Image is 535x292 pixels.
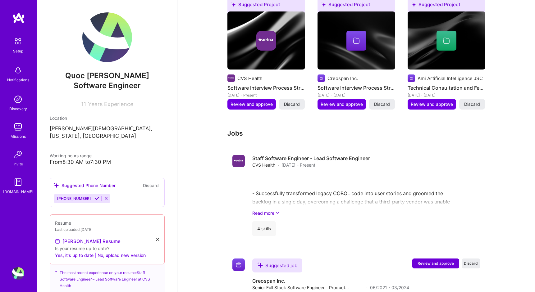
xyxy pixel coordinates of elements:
[98,252,146,259] button: No, upload new version
[411,2,416,7] i: icon SuggestedTeams
[141,182,161,189] button: Discard
[104,196,108,201] i: Reject
[227,129,485,137] h3: Jobs
[54,182,116,189] div: Suggested Phone Number
[318,84,395,92] h4: Software Interview Process Streamlining
[3,188,33,195] div: [DOMAIN_NAME]
[318,11,395,70] img: cover
[408,92,485,98] div: [DATE] - [DATE]
[281,162,315,168] span: [DATE] - Present
[95,196,99,201] i: Accept
[82,12,132,62] img: User Avatar
[12,148,24,161] img: Invite
[318,92,395,98] div: [DATE] - [DATE]
[12,12,25,24] img: logo
[366,284,368,291] span: ·
[464,261,478,266] span: Discard
[55,226,159,233] div: Last uploaded: [DATE]
[50,125,165,140] p: [PERSON_NAME][DEMOGRAPHIC_DATA], [US_STATE], [GEOGRAPHIC_DATA]
[252,221,276,236] div: 4 skills
[252,162,275,168] span: CVS Health
[237,75,263,82] div: CVS Health
[252,155,370,162] h4: Staff Software Engineer - Lead Software Engineer
[13,48,23,54] div: Setup
[284,101,300,107] span: Discard
[88,101,133,107] span: Years Experience
[95,252,96,258] span: |
[321,2,326,7] i: icon SuggestedTeams
[374,101,390,107] span: Discard
[50,71,165,80] span: Quoc [PERSON_NAME]
[55,252,94,259] button: Yes, it's up to date
[57,196,91,201] span: [PHONE_NUMBER]
[231,2,236,7] i: icon SuggestedTeams
[252,258,302,272] div: Suggested job
[13,161,23,167] div: Invite
[276,210,279,216] i: icon ArrowDownSecondaryDark
[12,121,24,133] img: teamwork
[327,75,358,82] div: Creospan Inc.
[81,101,86,107] span: 11
[12,93,24,106] img: discovery
[55,220,71,226] span: Resume
[370,284,409,291] span: 06/2021 - 03/2024
[55,238,121,245] a: [PERSON_NAME] Resume
[50,153,92,158] span: Working hours range
[55,269,57,274] i: icon SuggestedTeams
[464,101,480,107] span: Discard
[156,238,159,241] i: icon Close
[227,11,305,70] img: cover
[12,64,24,77] img: bell
[11,35,25,48] img: setup
[9,106,27,112] div: Discovery
[227,74,235,82] img: Company logo
[12,176,24,188] img: guide book
[256,31,276,51] img: Company logo
[252,210,480,216] a: Read more
[55,245,159,252] div: Is your resume up to date?
[74,81,141,90] span: Software Engineer
[408,74,415,82] img: Company logo
[418,261,454,266] span: Review and approve
[232,155,245,167] img: Company logo
[252,284,364,291] span: Senior Full Stack Software Engineer - Product Engineer at CVS Health
[227,84,305,92] h4: Software Interview Process Streamlining
[11,133,26,140] div: Missions
[408,11,485,70] img: cover
[321,101,363,107] span: Review and approve
[318,74,325,82] img: Company logo
[232,258,245,271] img: Company logo
[227,92,305,98] div: [DATE] - Present
[252,277,409,284] h4: Creospan Inc.
[418,75,483,82] div: Ami Artificial Intelligence JSC
[55,239,60,244] img: Resume
[408,84,485,92] h4: Technical Consultation and Feedback
[411,101,453,107] span: Review and approve
[54,183,59,188] i: icon SuggestedTeams
[12,267,24,280] img: User Avatar
[50,159,165,165] div: From 8:30 AM to 7:30 PM
[257,262,263,268] i: icon SuggestedTeams
[50,115,165,121] div: Location
[278,162,279,168] span: ·
[7,77,29,83] div: Notifications
[231,101,273,107] span: Review and approve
